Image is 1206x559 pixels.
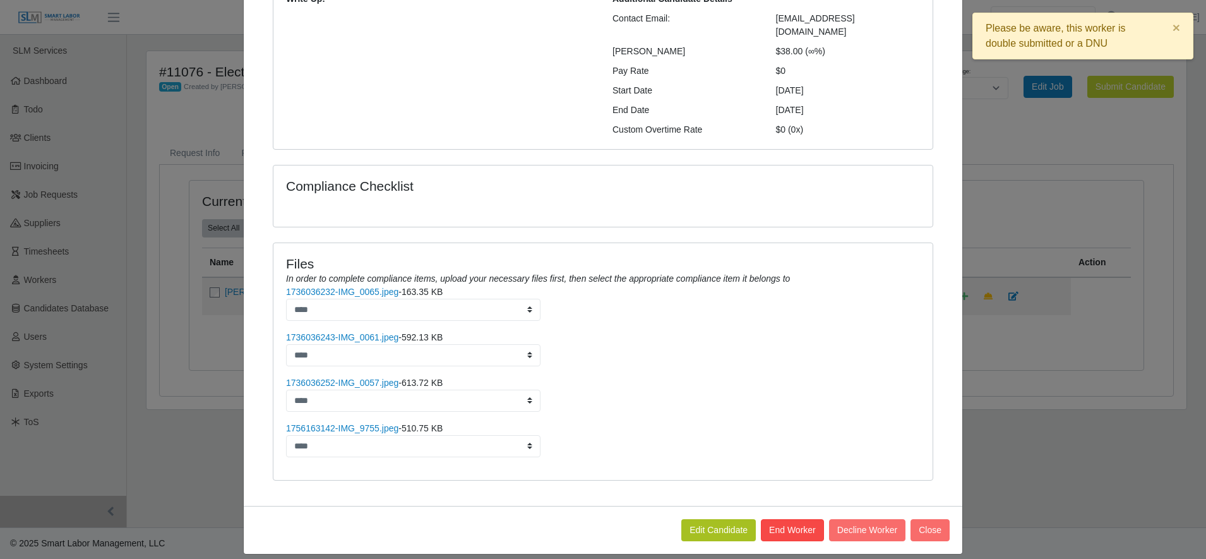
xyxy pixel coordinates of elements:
div: Start Date [603,84,767,97]
div: Contact Email: [603,12,767,39]
div: [PERSON_NAME] [603,45,767,58]
span: [DATE] [776,105,804,115]
button: Close [910,519,950,541]
span: 613.72 KB [402,378,443,388]
span: [EMAIL_ADDRESS][DOMAIN_NAME] [776,13,855,37]
div: Pay Rate [603,64,767,78]
a: 1756163142-IMG_9755.jpeg [286,423,398,433]
div: End Date [603,104,767,117]
h4: Files [286,256,920,272]
h4: Compliance Checklist [286,178,702,194]
i: In order to complete compliance items, upload your necessary files first, then select the appropr... [286,273,790,284]
li: - [286,331,920,366]
div: Please be aware, this worker is double submitted or a DNU [972,13,1193,59]
li: - [286,422,920,457]
div: $38.00 (∞%) [767,45,930,58]
button: End Worker [761,519,824,541]
span: 163.35 KB [402,287,443,297]
span: 510.75 KB [402,423,443,433]
div: Custom Overtime Rate [603,123,767,136]
a: 1736036232-IMG_0065.jpeg [286,287,398,297]
li: - [286,376,920,412]
span: 592.13 KB [402,332,443,342]
span: $0 (0x) [776,124,804,135]
a: 1736036252-IMG_0057.jpeg [286,378,398,388]
button: Decline Worker [829,519,905,541]
div: $0 [767,64,930,78]
div: [DATE] [767,84,930,97]
a: Edit Candidate [681,519,756,541]
li: - [286,286,920,321]
a: 1736036243-IMG_0061.jpeg [286,332,398,342]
